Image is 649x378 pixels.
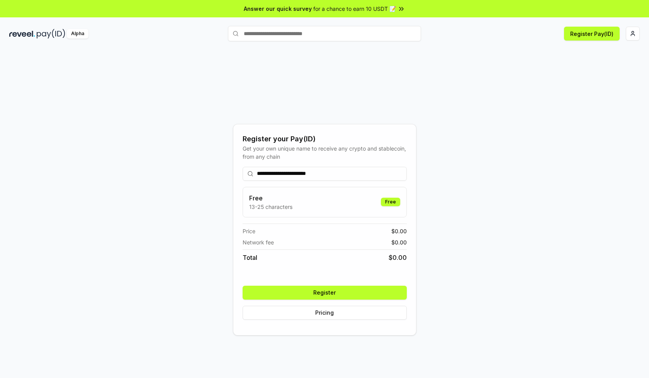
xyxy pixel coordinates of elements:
button: Pricing [243,306,407,320]
button: Register [243,286,407,300]
img: reveel_dark [9,29,35,39]
div: Alpha [67,29,88,39]
h3: Free [249,193,292,203]
div: Register your Pay(ID) [243,134,407,144]
span: Network fee [243,238,274,246]
span: Total [243,253,257,262]
span: for a chance to earn 10 USDT 📝 [313,5,396,13]
div: Get your own unique name to receive any crypto and stablecoin, from any chain [243,144,407,161]
img: pay_id [37,29,65,39]
span: $ 0.00 [389,253,407,262]
p: 13-25 characters [249,203,292,211]
span: Price [243,227,255,235]
div: Free [381,198,400,206]
button: Register Pay(ID) [564,27,620,41]
span: $ 0.00 [391,227,407,235]
span: Answer our quick survey [244,5,312,13]
span: $ 0.00 [391,238,407,246]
